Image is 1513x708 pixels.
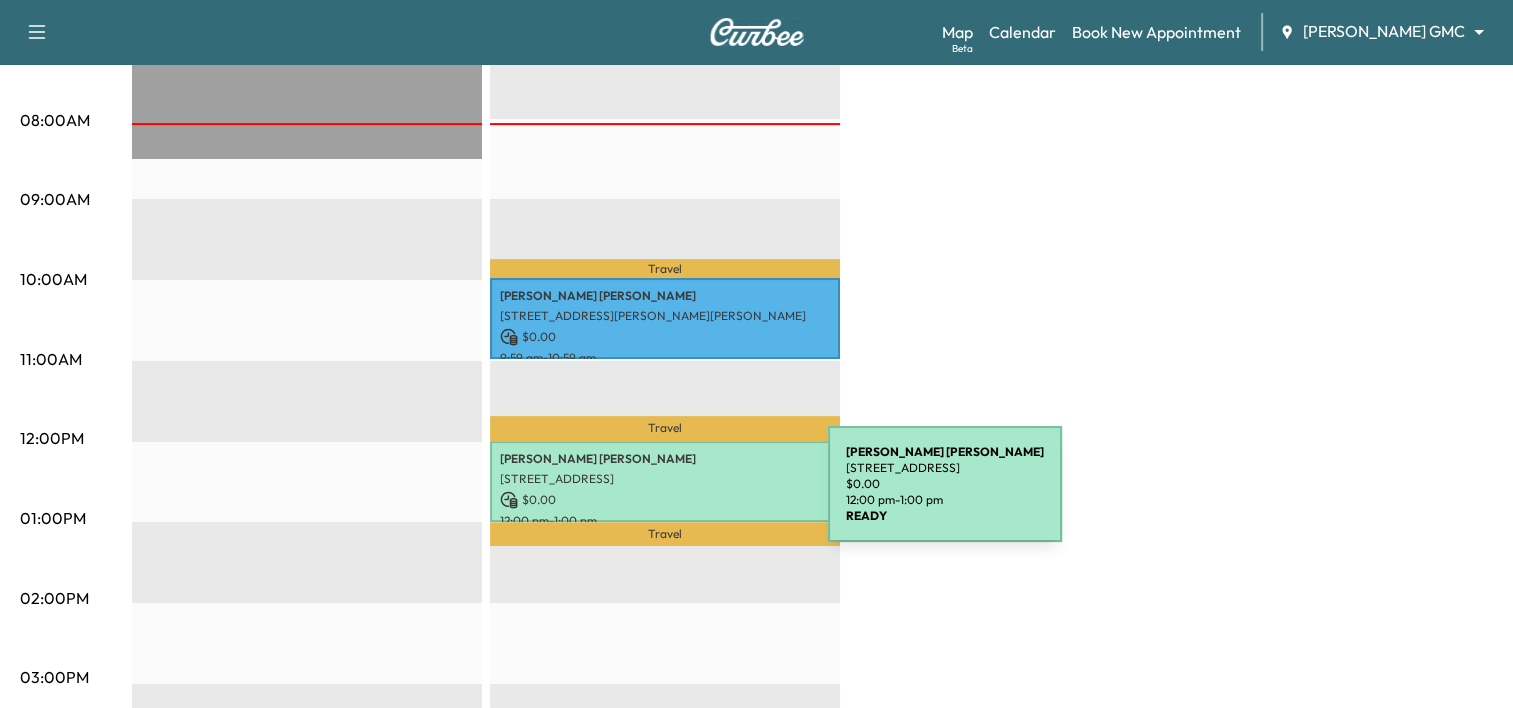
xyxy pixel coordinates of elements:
[20,347,82,371] p: 11:00AM
[1303,20,1465,43] span: [PERSON_NAME] GMC
[20,426,84,450] p: 12:00PM
[500,308,830,324] p: [STREET_ADDRESS][PERSON_NAME][PERSON_NAME]
[20,108,90,132] p: 08:00AM
[490,416,840,442] p: Travel
[490,522,840,546] p: Travel
[20,506,86,530] p: 01:00PM
[20,267,87,291] p: 10:00AM
[709,18,805,46] img: Curbee Logo
[942,20,973,44] a: MapBeta
[1072,20,1241,44] a: Book New Appointment
[500,513,830,529] p: 12:00 pm - 1:00 pm
[989,20,1056,44] a: Calendar
[500,350,830,366] p: 9:59 am - 10:59 am
[500,451,830,467] p: [PERSON_NAME] [PERSON_NAME]
[20,586,89,610] p: 02:00PM
[500,288,830,304] p: [PERSON_NAME] [PERSON_NAME]
[500,491,830,509] p: $ 0.00
[500,328,830,346] p: $ 0.00
[952,41,973,56] div: Beta
[490,259,840,278] p: Travel
[500,471,830,487] p: [STREET_ADDRESS]
[20,665,89,689] p: 03:00PM
[20,187,90,211] p: 09:00AM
